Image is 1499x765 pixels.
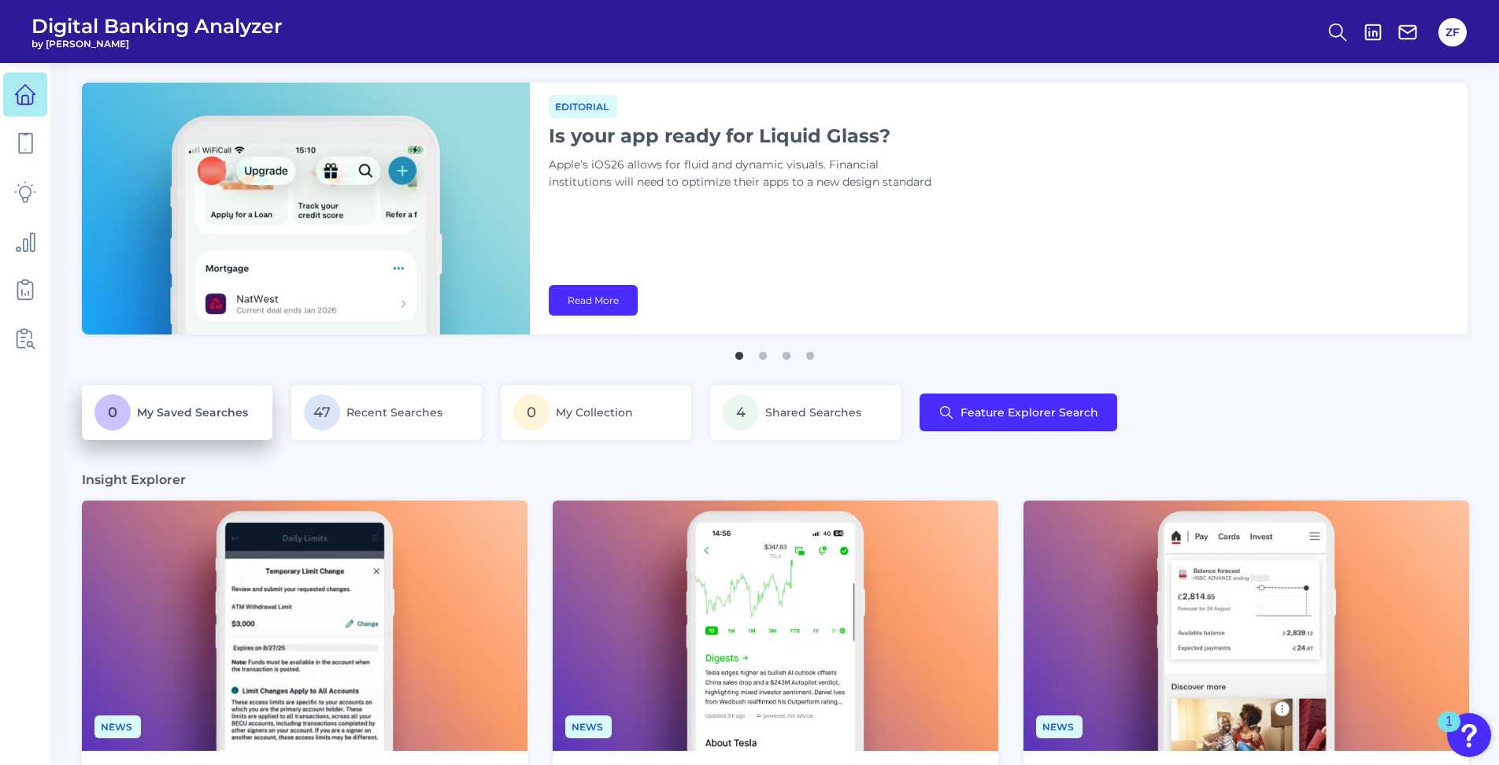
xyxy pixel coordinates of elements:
span: My Saved Searches [137,405,248,419]
button: 4 [802,344,818,360]
span: 47 [304,394,340,431]
a: Read More [549,285,638,316]
h1: Is your app ready for Liquid Glass? [549,124,942,147]
img: News - Phone.png [1023,501,1469,751]
button: 1 [731,344,747,360]
a: 47Recent Searches [291,385,482,440]
span: 4 [723,394,759,431]
span: Feature Explorer Search [960,406,1098,419]
span: by [PERSON_NAME] [31,38,283,50]
button: Open Resource Center, 1 new notification [1447,713,1491,757]
span: 0 [94,394,131,431]
a: 4Shared Searches [710,385,901,440]
span: Editorial [549,95,617,118]
span: Digital Banking Analyzer [31,14,283,38]
a: 0My Collection [501,385,691,440]
a: News [1036,719,1083,734]
button: Feature Explorer Search [920,394,1117,431]
button: 2 [755,344,771,360]
span: News [1036,715,1083,738]
span: Recent Searches [346,405,442,419]
h3: Insight Explorer [82,471,186,488]
img: News - Phone (2).png [82,501,527,751]
span: News [94,715,141,738]
img: News - Phone (1).png [553,501,998,751]
a: Editorial [549,98,617,113]
span: News [565,715,612,738]
a: News [94,719,141,734]
span: Shared Searches [765,405,861,419]
button: 3 [779,344,794,360]
div: 1 [1445,722,1453,742]
span: 0 [513,394,550,431]
a: 0My Saved Searches [82,385,272,440]
img: bannerImg [82,83,530,334]
p: Apple’s iOS26 allows for fluid and dynamic visuals. Financial institutions will need to optimize ... [549,157,942,191]
span: My Collection [556,405,633,419]
a: News [565,719,612,734]
button: ZF [1438,18,1467,46]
